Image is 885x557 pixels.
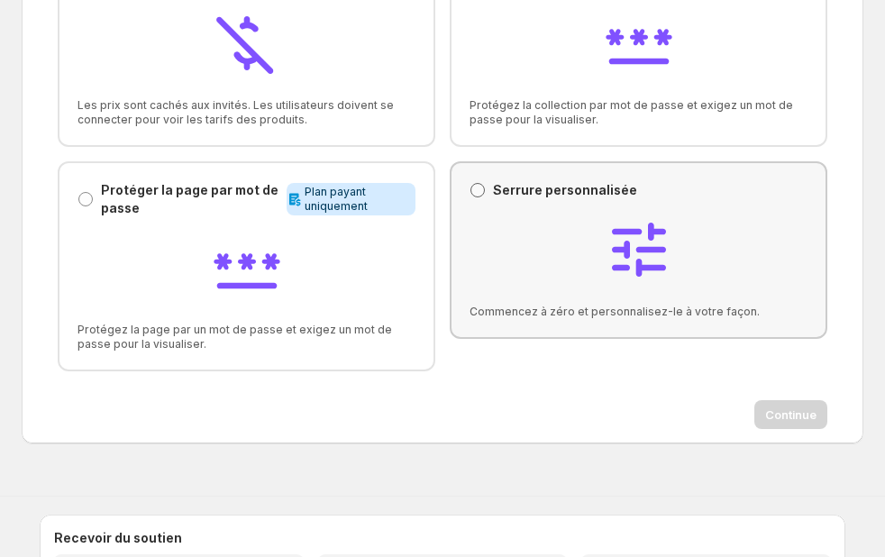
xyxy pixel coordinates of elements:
img: Hide prices from guests [211,7,283,79]
img: Password protect page [211,232,283,304]
span: Protégez la page par un mot de passe et exigez un mot de passe pour la visualiser. [78,323,415,352]
h2: Recevoir du soutien [54,529,831,547]
span: Plan payant uniquement [305,185,408,214]
p: Protéger la page par mot de passe [101,181,279,217]
span: Protégez la collection par mot de passe et exigez un mot de passe pour la visualiser. [470,98,807,127]
span: Les prix sont cachés aux invités. Les utilisateurs doivent se connecter pour voir les tarifs des ... [78,98,415,127]
p: Serrure personnalisée [493,181,637,199]
span: Commencez à zéro et personnalisez-le à votre façon. [470,305,807,319]
img: Custom lock [603,214,675,286]
img: Password protect collection [603,7,675,79]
